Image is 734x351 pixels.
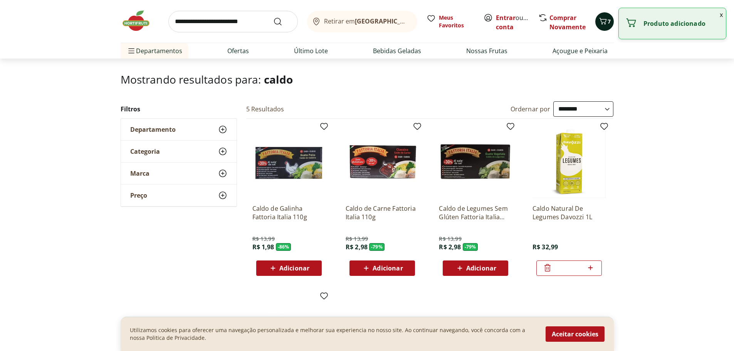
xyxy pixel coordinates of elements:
[346,204,419,221] a: Caldo de Carne Fattoria Italia 110g
[439,125,512,198] img: Caldo de Legumes Sem Glúten Fattoria Italia 110g
[307,11,417,32] button: Retirar em[GEOGRAPHIC_DATA]/[GEOGRAPHIC_DATA]
[346,235,368,243] span: R$ 13,99
[130,126,176,133] span: Departamento
[643,20,720,27] p: Produto adicionado
[121,141,237,162] button: Categoria
[121,119,237,140] button: Departamento
[463,243,478,251] span: - 79 %
[466,265,496,271] span: Adicionar
[439,14,474,29] span: Meus Favoritos
[227,46,249,55] a: Ofertas
[532,204,606,221] a: Caldo Natural De Legumes Davozzi 1L
[369,243,385,251] span: - 79 %
[279,265,309,271] span: Adicionar
[373,265,403,271] span: Adicionar
[121,9,159,32] img: Hortifruti
[549,13,586,31] a: Comprar Novamente
[532,243,558,251] span: R$ 32,99
[121,73,614,86] h1: Mostrando resultados para:
[294,46,328,55] a: Último Lote
[168,11,298,32] input: search
[717,8,726,21] button: Fechar notificação
[276,243,291,251] span: - 86 %
[121,163,237,184] button: Marca
[252,235,275,243] span: R$ 13,99
[127,42,182,60] span: Departamentos
[273,17,292,26] button: Submit Search
[121,185,237,206] button: Preço
[608,18,611,25] span: 7
[130,326,536,342] p: Utilizamos cookies para oferecer uma navegação personalizada e melhorar sua experiencia no nosso ...
[496,13,538,31] a: Criar conta
[121,101,237,117] h2: Filtros
[496,13,516,22] a: Entrar
[256,260,322,276] button: Adicionar
[355,17,485,25] b: [GEOGRAPHIC_DATA]/[GEOGRAPHIC_DATA]
[439,243,461,251] span: R$ 2,98
[553,46,608,55] a: Açougue e Peixaria
[443,260,508,276] button: Adicionar
[252,125,326,198] img: Caldo de Galinha Fattoria Italia 110g
[346,243,368,251] span: R$ 2,98
[532,125,606,198] img: Caldo Natural De Legumes Davozzi 1L
[373,46,421,55] a: Bebidas Geladas
[546,326,605,342] button: Aceitar cookies
[252,204,326,221] a: Caldo de Galinha Fattoria Italia 110g
[439,235,461,243] span: R$ 13,99
[252,243,274,251] span: R$ 1,98
[511,105,551,113] label: Ordernar por
[496,13,530,32] span: ou
[346,125,419,198] img: Caldo de Carne Fattoria Italia 110g
[127,42,136,60] button: Menu
[264,72,293,87] span: caldo
[427,14,474,29] a: Meus Favoritos
[130,191,147,199] span: Preço
[595,12,614,31] button: Carrinho
[349,260,415,276] button: Adicionar
[246,105,284,113] h2: 5 Resultados
[324,18,409,25] span: Retirar em
[466,46,507,55] a: Nossas Frutas
[439,204,512,221] a: Caldo de Legumes Sem Glúten Fattoria Italia 110g
[130,148,160,155] span: Categoria
[130,170,149,177] span: Marca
